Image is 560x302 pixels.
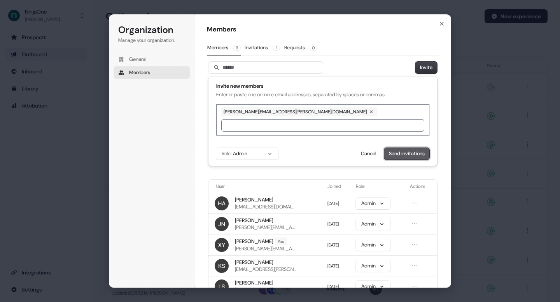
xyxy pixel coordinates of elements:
[215,238,229,252] img: Xinrui Yan
[415,62,437,73] button: Invite
[235,217,273,224] span: [PERSON_NAME]
[356,198,390,209] button: Admin
[216,148,278,160] button: Role:Admin
[215,279,229,293] img: Lucas Shaunnessy
[235,224,296,231] span: [PERSON_NAME][EMAIL_ADDRESS][PERSON_NAME][DOMAIN_NAME]
[356,148,381,160] button: Cancel
[118,37,185,44] p: Manage your organization.
[356,260,390,272] button: Admin
[118,24,185,36] h1: Organization
[235,245,296,252] span: [PERSON_NAME][EMAIL_ADDRESS][DOMAIN_NAME]
[324,180,353,193] th: Joined
[410,261,419,270] button: Open menu
[353,180,407,193] th: Role
[235,286,296,293] span: [PERSON_NAME][EMAIL_ADDRESS][PERSON_NAME][DOMAIN_NAME]
[114,66,190,79] button: Members
[129,56,147,63] span: General
[410,240,419,249] button: Open menu
[235,259,273,266] span: [PERSON_NAME]
[235,238,273,245] span: [PERSON_NAME]
[356,239,390,251] button: Admin
[384,148,429,160] button: Send invitations
[215,259,229,273] img: Krishna Shastry
[273,45,280,51] span: 1
[410,198,419,208] button: Open menu
[356,281,390,292] button: Admin
[235,279,273,286] span: [PERSON_NAME]
[410,281,419,291] button: Open menu
[129,69,150,76] span: Members
[207,25,439,34] h1: Members
[233,45,241,51] span: 9
[284,40,318,55] button: Requests
[235,196,273,203] span: [PERSON_NAME]
[327,284,339,289] span: [DATE]
[114,53,190,66] button: General
[327,263,339,269] span: [DATE]
[216,83,429,90] h1: Invite new members
[407,180,437,193] th: Actions
[208,180,324,193] th: User
[327,201,339,206] span: [DATE]
[208,62,323,73] input: Search
[327,242,339,248] span: [DATE]
[235,203,296,210] span: [EMAIL_ADDRESS][DOMAIN_NAME]
[244,40,281,55] button: Invitations
[310,45,317,51] span: 0
[275,238,287,245] span: You
[215,217,229,231] img: Joel Newcomer
[410,219,419,228] button: Open menu
[235,266,296,273] span: [EMAIL_ADDRESS][PERSON_NAME][DOMAIN_NAME]
[356,218,390,230] button: Admin
[215,196,229,210] img: Husnain agha
[216,91,429,98] p: Enter or paste one or more email addresses, separated by spaces or commas.
[207,40,241,56] button: Members
[224,109,367,115] p: [PERSON_NAME][EMAIL_ADDRESS][PERSON_NAME][DOMAIN_NAME]
[327,221,339,227] span: [DATE]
